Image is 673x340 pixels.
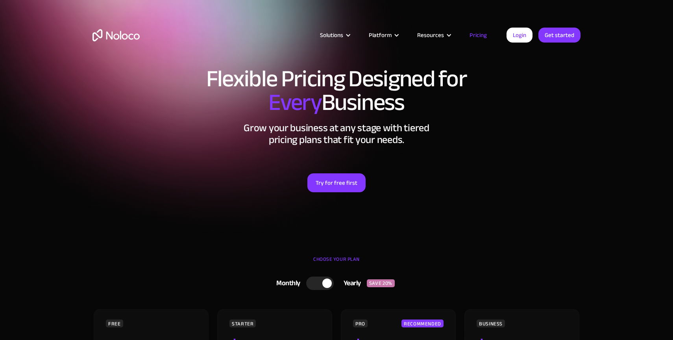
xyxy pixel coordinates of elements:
[477,320,505,327] div: BUSINESS
[310,30,359,40] div: Solutions
[334,277,367,289] div: Yearly
[92,122,581,146] h2: Grow your business at any stage with tiered pricing plans that fit your needs.
[353,320,368,327] div: PRO
[92,67,581,114] h1: Flexible Pricing Designed for Business
[320,30,343,40] div: Solutions
[407,30,460,40] div: Resources
[229,320,256,327] div: STARTER
[359,30,407,40] div: Platform
[507,28,532,43] a: Login
[369,30,392,40] div: Platform
[401,320,444,327] div: RECOMMENDED
[307,173,366,192] a: Try for free first
[106,320,123,327] div: FREE
[460,30,497,40] a: Pricing
[417,30,444,40] div: Resources
[268,80,322,124] span: Every
[538,28,581,43] a: Get started
[92,29,140,41] a: home
[367,279,395,287] div: SAVE 20%
[92,253,581,273] div: CHOOSE YOUR PLAN
[266,277,306,289] div: Monthly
